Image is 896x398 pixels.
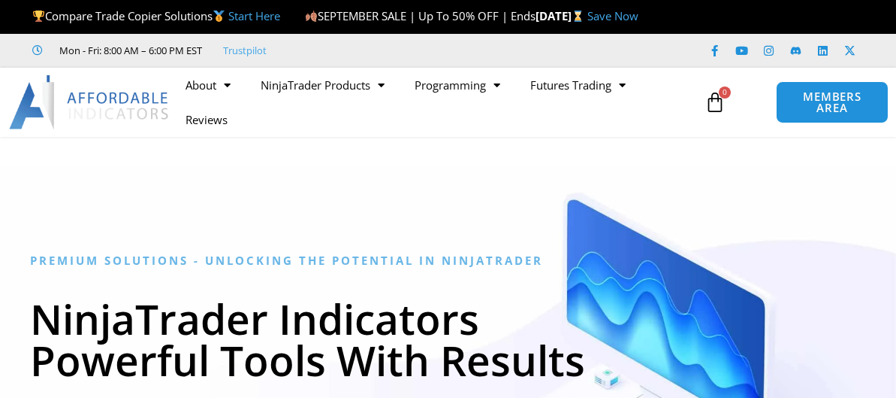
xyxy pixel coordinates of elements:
[587,8,638,23] a: Save Now
[32,8,280,23] span: Compare Trade Copier Solutions
[170,68,246,102] a: About
[515,68,641,102] a: Futures Trading
[30,254,866,268] h6: Premium Solutions - Unlocking the Potential in NinjaTrader
[170,68,699,137] nav: Menu
[776,81,888,123] a: MEMBERS AREA
[170,102,243,137] a: Reviews
[572,11,584,22] img: ⌛
[682,81,748,124] a: 0
[228,8,280,23] a: Start Here
[30,298,866,381] h1: NinjaTrader Indicators Powerful Tools With Results
[535,8,587,23] strong: [DATE]
[56,41,202,59] span: Mon - Fri: 8:00 AM – 6:00 PM EST
[305,8,535,23] span: SEPTEMBER SALE | Up To 50% OFF | Ends
[223,41,267,59] a: Trustpilot
[792,91,872,114] span: MEMBERS AREA
[213,11,225,22] img: 🥇
[246,68,400,102] a: NinjaTrader Products
[400,68,515,102] a: Programming
[306,11,317,22] img: 🍂
[9,75,170,129] img: LogoAI | Affordable Indicators – NinjaTrader
[719,87,731,99] span: 0
[33,11,44,22] img: 🏆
